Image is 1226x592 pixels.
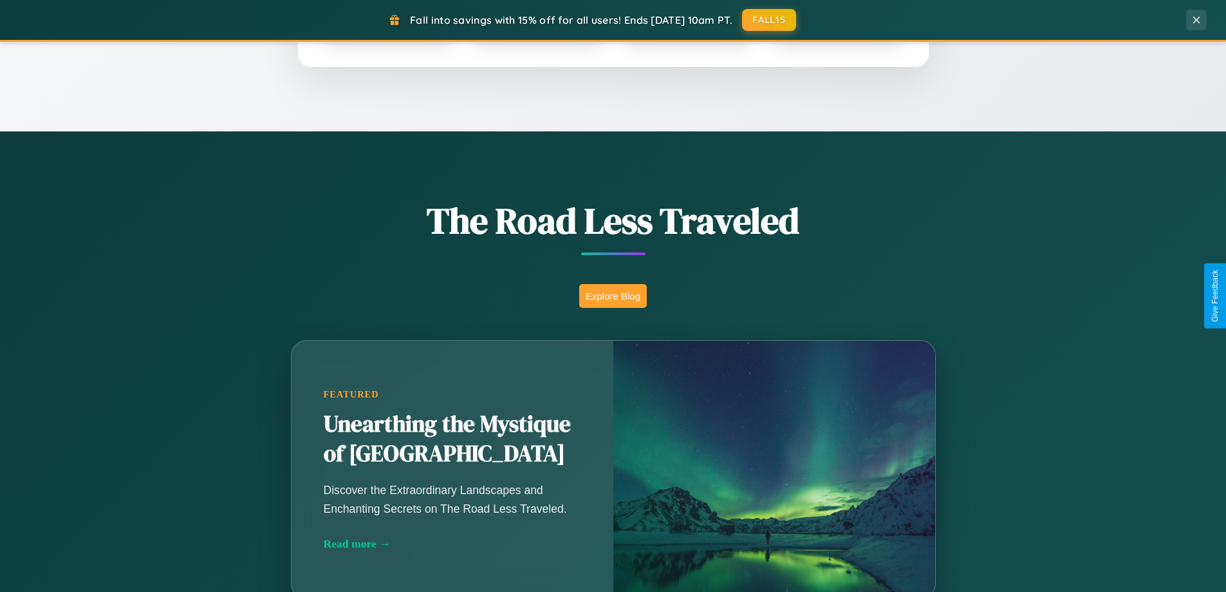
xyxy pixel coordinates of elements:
p: Discover the Extraordinary Landscapes and Enchanting Secrets on The Road Less Traveled. [324,481,581,517]
div: Give Feedback [1211,270,1220,322]
h1: The Road Less Traveled [227,196,999,245]
h2: Unearthing the Mystique of [GEOGRAPHIC_DATA] [324,410,581,469]
span: Fall into savings with 15% off for all users! Ends [DATE] 10am PT. [410,14,732,26]
button: Explore Blog [579,284,647,308]
button: FALL15 [742,9,796,31]
div: Read more → [324,537,581,551]
div: Featured [324,389,581,400]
